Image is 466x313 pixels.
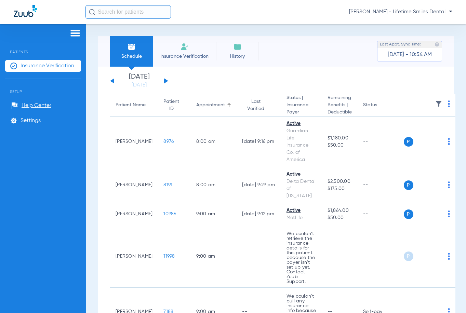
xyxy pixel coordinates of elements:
span: [PERSON_NAME] - Lifetime Smiles Dental [349,9,452,15]
td: -- [358,225,404,288]
img: filter.svg [435,100,442,107]
div: Patient Name [116,101,146,109]
span: 10986 [163,212,176,216]
td: [DATE] 9:16 PM [237,117,281,167]
img: Zuub Logo [14,5,37,17]
th: Remaining Benefits | [322,94,358,117]
div: Appointment [196,101,231,109]
span: Deductible [328,109,352,116]
div: Delta Dental of [US_STATE] [287,178,317,200]
th: Status [358,94,404,117]
img: group-dot-blue.svg [448,100,450,107]
input: Search for patients [85,5,171,19]
span: History [221,53,254,60]
span: $50.00 [328,142,352,149]
td: 9:00 AM [191,225,237,288]
div: Guardian Life Insurance Co. of America [287,127,317,163]
td: -- [358,117,404,167]
span: Insurance Verification [158,53,211,60]
span: Last Appt. Sync Time: [380,41,421,48]
div: Last Verified [242,98,276,112]
span: Insurance Payer [287,101,317,116]
span: Settings [21,117,41,124]
div: Patient ID [163,98,179,112]
span: -- [328,254,333,259]
li: [DATE] [119,73,160,89]
a: Help Center [11,102,51,109]
span: $2,500.00 [328,178,352,185]
div: Last Verified [242,98,269,112]
td: [PERSON_NAME] [110,167,158,203]
td: 8:00 AM [191,167,237,203]
td: [DATE] 9:29 PM [237,167,281,203]
img: Search Icon [89,9,95,15]
span: Help Center [22,102,51,109]
td: 8:00 AM [191,117,237,167]
p: We couldn’t retrieve the insurance details for this patient because the payer isn’t set up yet. C... [287,231,317,284]
span: Setup [5,79,81,94]
span: $50.00 [328,214,352,221]
div: MetLife [287,214,317,221]
div: Patient Name [116,101,152,109]
img: Manual Insurance Verification [181,43,189,51]
td: -- [358,167,404,203]
td: -- [358,203,404,225]
td: 9:00 AM [191,203,237,225]
span: P [404,180,413,190]
span: P [404,209,413,219]
div: Active [287,120,317,127]
span: 11998 [163,254,175,259]
span: Schedule [115,53,148,60]
div: Appointment [196,101,225,109]
span: P [404,137,413,147]
div: Active [287,207,317,214]
div: Active [287,171,317,178]
span: Patients [5,39,81,54]
img: History [234,43,242,51]
span: $175.00 [328,185,352,192]
td: -- [237,225,281,288]
span: [DATE] - 10:54 AM [388,51,432,58]
td: [DATE] 9:12 PM [237,203,281,225]
td: [PERSON_NAME] [110,117,158,167]
span: 8191 [163,182,172,187]
td: [PERSON_NAME] [110,225,158,288]
span: $1,180.00 [328,135,352,142]
img: hamburger-icon [70,29,81,37]
span: $1,864.00 [328,207,352,214]
img: last sync help info [435,42,439,47]
th: Status | [281,94,322,117]
span: P [404,251,413,261]
a: [DATE] [119,82,160,89]
span: 8976 [163,139,174,144]
img: Schedule [128,43,136,51]
img: group-dot-blue.svg [448,138,450,145]
td: [PERSON_NAME] [110,203,158,225]
img: group-dot-blue.svg [448,181,450,188]
div: Patient ID [163,98,185,112]
span: Insurance Verification [21,63,74,69]
img: group-dot-blue.svg [448,210,450,217]
img: group-dot-blue.svg [448,253,450,260]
